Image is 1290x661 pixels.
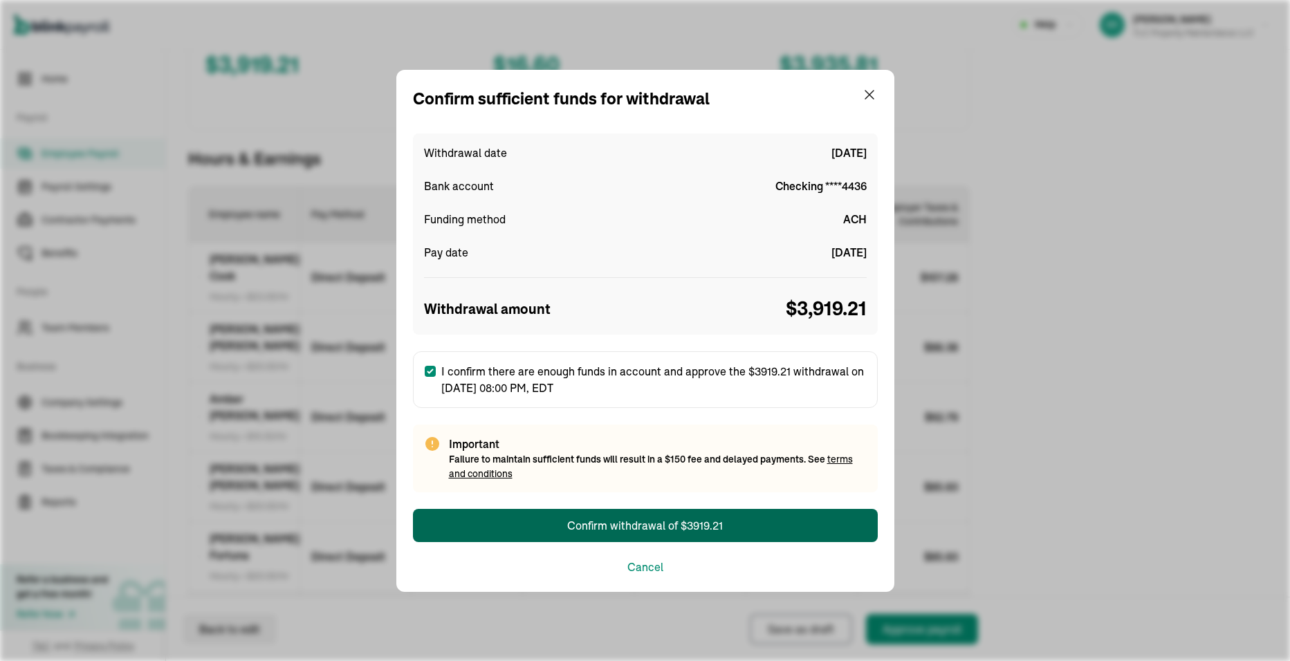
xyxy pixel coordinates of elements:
label: I confirm there are enough funds in account and approve the $3919.21 withdrawal on [DATE] 08:00 P... [413,351,878,408]
span: [DATE] [831,244,867,261]
span: ACH [843,211,867,227]
span: Withdrawal amount [424,299,551,319]
div: Confirm sufficient funds for withdrawal [413,86,710,111]
span: [DATE] [831,145,867,161]
span: $ 3,919.21 [786,295,867,324]
span: Funding method [424,211,506,227]
span: Important [449,436,867,452]
input: I confirm there are enough funds in account and approve the $3919.21 withdrawal on [DATE] 08:00 P... [425,366,436,377]
a: terms and conditions [449,453,853,480]
span: Pay date [424,244,468,261]
span: Failure to maintain sufficient funds will result in a $150 fee and delayed payments. See [449,453,853,480]
div: Confirm withdrawal of $3919.21 [567,517,723,534]
button: Cancel [627,559,663,575]
span: Bank account [424,178,494,194]
span: Withdrawal date [424,145,507,161]
button: Confirm withdrawal of $3919.21 [413,509,878,542]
